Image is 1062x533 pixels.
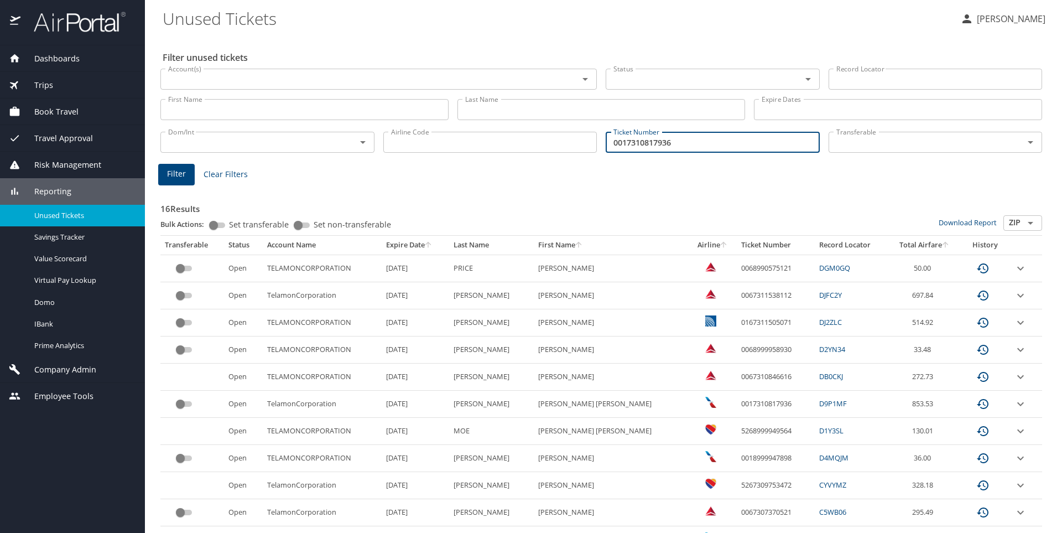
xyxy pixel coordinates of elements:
[20,390,93,402] span: Employee Tools
[888,282,961,309] td: 697.84
[956,9,1050,29] button: [PERSON_NAME]
[34,232,132,242] span: Savings Tracker
[449,364,534,391] td: [PERSON_NAME]
[1023,134,1038,150] button: Open
[163,1,951,35] h1: Unused Tickets
[382,236,449,255] th: Expire Date
[10,11,22,33] img: icon-airportal.png
[224,391,263,418] td: Open
[737,472,815,499] td: 5267309753472
[165,240,220,250] div: Transferable
[382,337,449,364] td: [DATE]
[449,255,534,282] td: PRICE
[1014,506,1027,519] button: expand row
[819,453,848,463] a: D4MQJM
[534,236,689,255] th: First Name
[819,290,842,300] a: DJFC2Y
[229,221,289,229] span: Set transferable
[1014,479,1027,492] button: expand row
[705,424,716,435] img: Southwest Airlines
[449,418,534,445] td: MOE
[961,236,1009,255] th: History
[449,499,534,526] td: [PERSON_NAME]
[819,263,850,273] a: DGM0GQ
[382,418,449,445] td: [DATE]
[815,236,888,255] th: Record Locator
[888,255,961,282] td: 50.00
[382,364,449,391] td: [DATE]
[737,499,815,526] td: 0067307370521
[20,185,71,198] span: Reporting
[382,309,449,337] td: [DATE]
[34,297,132,308] span: Domo
[263,236,382,255] th: Account Name
[224,499,263,526] td: Open
[449,236,534,255] th: Last Name
[263,309,382,337] td: TELAMONCORPORATION
[575,242,583,249] button: sort
[382,255,449,282] td: [DATE]
[20,159,101,171] span: Risk Management
[382,445,449,472] td: [DATE]
[888,391,961,418] td: 853.53
[737,236,815,255] th: Ticket Number
[534,445,689,472] td: [PERSON_NAME]
[534,282,689,309] td: [PERSON_NAME]
[20,364,96,376] span: Company Admin
[449,445,534,472] td: [PERSON_NAME]
[705,397,716,408] img: American Airlines
[263,445,382,472] td: TELAMONCORPORATION
[737,309,815,337] td: 0167311505071
[199,164,252,185] button: Clear Filters
[449,391,534,418] td: [PERSON_NAME]
[534,418,689,445] td: [PERSON_NAME] [PERSON_NAME]
[819,480,846,490] a: CYVYMZ
[689,236,737,255] th: Airline
[737,418,815,445] td: 5268999949564
[534,309,689,337] td: [PERSON_NAME]
[705,315,716,327] img: United Airlines
[534,255,689,282] td: [PERSON_NAME]
[737,337,815,364] td: 0068999958930
[888,309,961,337] td: 514.92
[34,340,132,351] span: Prime Analytics
[34,319,132,329] span: IBank
[819,344,845,354] a: D2YN34
[1014,452,1027,465] button: expand row
[20,106,79,118] span: Book Travel
[355,134,371,150] button: Open
[577,71,593,87] button: Open
[449,282,534,309] td: [PERSON_NAME]
[819,399,847,408] a: D9P1MF
[314,221,391,229] span: Set non-transferable
[737,255,815,282] td: 0068990575121
[705,261,716,272] img: Delta Airlines
[737,282,815,309] td: 0067311538112
[1014,316,1027,329] button: expand row
[163,49,1044,66] h2: Filter unused tickets
[819,426,844,436] a: D1Y3SL
[20,79,53,91] span: Trips
[449,337,534,364] td: [PERSON_NAME]
[888,364,961,391] td: 272.73
[1014,262,1027,275] button: expand row
[1014,425,1027,438] button: expand row
[34,275,132,286] span: Virtual Pay Lookup
[263,282,382,309] td: TelamonCorporation
[705,451,716,462] img: American Airlines
[224,337,263,364] td: Open
[263,391,382,418] td: TelamonCorporation
[705,478,716,489] img: Southwest Airlines
[224,255,263,282] td: Open
[167,167,186,181] span: Filter
[705,370,716,381] img: Delta Airlines
[449,309,534,337] td: [PERSON_NAME]
[819,317,842,327] a: DJ2ZLC
[1014,397,1027,411] button: expand row
[737,364,815,391] td: 0067310846616
[224,472,263,499] td: Open
[382,472,449,499] td: [DATE]
[534,391,689,418] td: [PERSON_NAME] [PERSON_NAME]
[263,472,382,499] td: TelamonCorporation
[263,255,382,282] td: TELAMONCORPORATION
